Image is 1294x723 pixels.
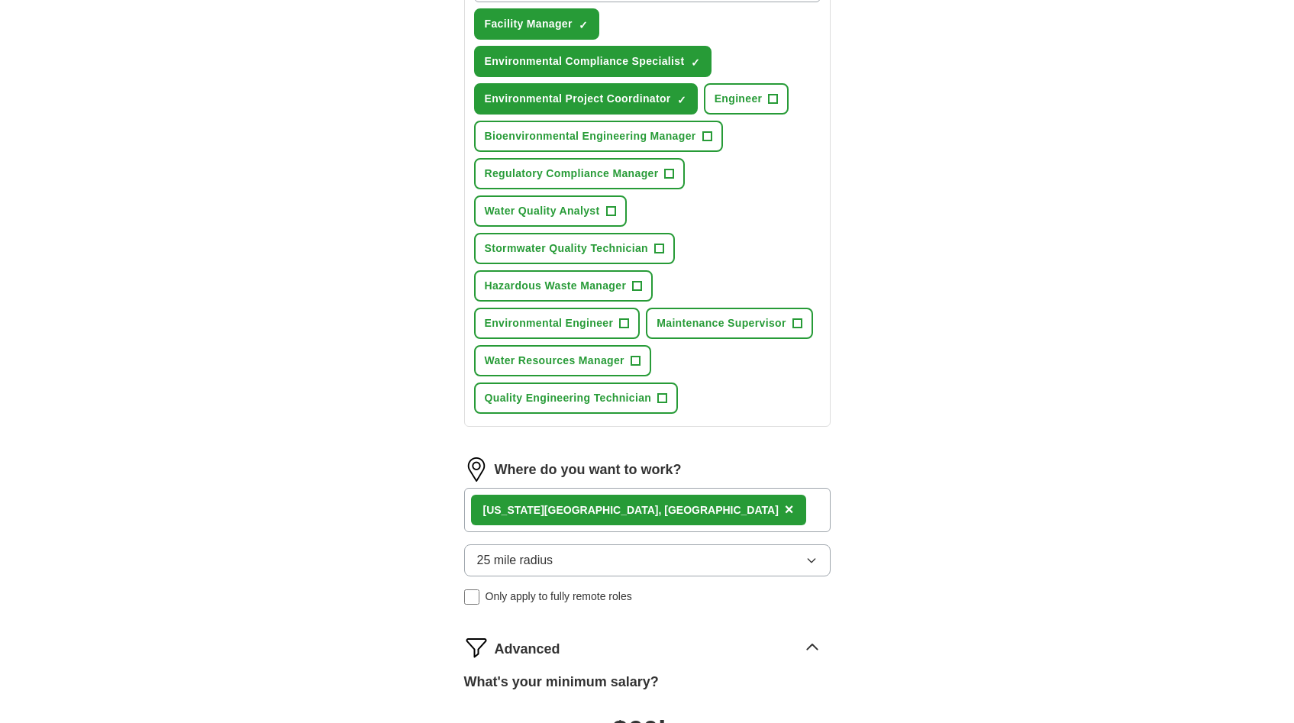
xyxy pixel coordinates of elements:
[657,315,786,331] span: Maintenance Supervisor
[464,544,831,576] button: 25 mile radius
[579,19,588,31] span: ✓
[485,353,624,369] span: Water Resources Manager
[474,270,653,302] button: Hazardous Waste Manager
[485,240,649,257] span: Stormwater Quality Technician
[485,203,600,219] span: Water Quality Analyst
[464,457,489,482] img: location.png
[485,53,685,69] span: Environmental Compliance Specialist
[715,91,763,107] span: Engineer
[474,8,599,40] button: Facility Manager✓
[495,639,560,660] span: Advanced
[691,56,700,69] span: ✓
[495,460,682,480] label: Where do you want to work?
[785,501,794,518] span: ×
[704,83,789,115] button: Engineer
[485,390,652,406] span: Quality Engineering Technician
[474,233,676,264] button: Stormwater Quality Technician
[474,83,698,115] button: Environmental Project Coordinator✓
[474,308,641,339] button: Environmental Engineer
[485,128,696,144] span: Bioenvironmental Engineering Manager
[485,16,573,32] span: Facility Manager
[474,121,723,152] button: Bioenvironmental Engineering Manager
[477,551,553,570] span: 25 mile radius
[485,315,614,331] span: Environmental Engineer
[677,94,686,106] span: ✓
[483,502,779,518] div: [US_STATE][GEOGRAPHIC_DATA], [GEOGRAPHIC_DATA]
[646,308,813,339] button: Maintenance Supervisor
[464,589,479,605] input: Only apply to fully remote roles
[474,46,712,77] button: Environmental Compliance Specialist✓
[485,166,659,182] span: Regulatory Compliance Manager
[474,195,627,227] button: Water Quality Analyst
[485,278,627,294] span: Hazardous Waste Manager
[486,589,632,605] span: Only apply to fully remote roles
[464,635,489,660] img: filter
[785,499,794,521] button: ×
[474,382,679,414] button: Quality Engineering Technician
[464,672,659,692] label: What's your minimum salary?
[474,158,686,189] button: Regulatory Compliance Manager
[474,345,651,376] button: Water Resources Manager
[485,91,671,107] span: Environmental Project Coordinator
